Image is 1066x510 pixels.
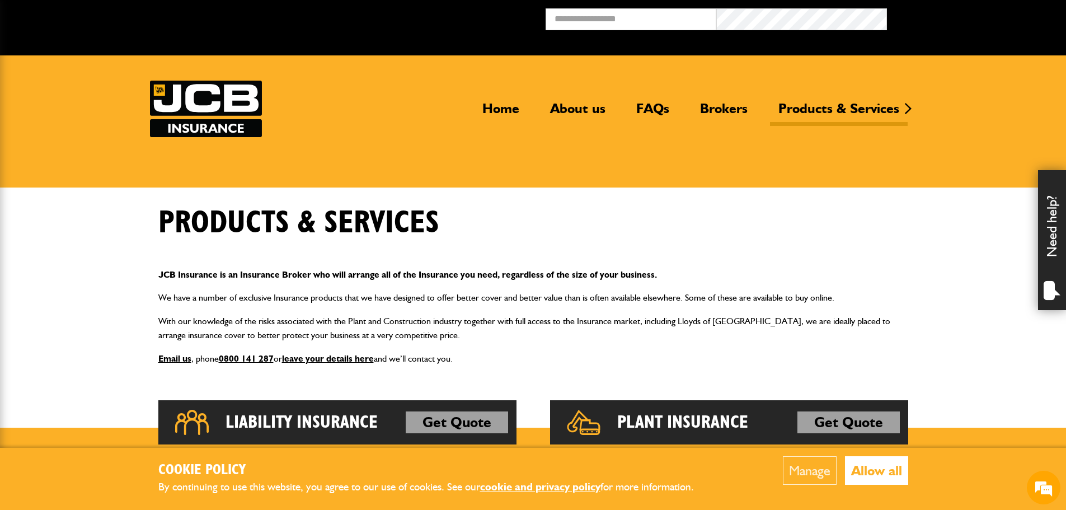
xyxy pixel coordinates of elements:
a: leave your details here [282,353,374,364]
h2: Plant Insurance [617,411,748,434]
a: Get Quote [406,411,508,434]
button: Broker Login [887,8,1058,26]
img: JCB Insurance Services logo [150,81,262,137]
p: , phone or and we’ll contact you. [158,352,908,366]
a: Email us [158,353,191,364]
p: We have a number of exclusive Insurance products that we have designed to offer better cover and ... [158,291,908,305]
a: FAQs [628,100,678,126]
a: Home [474,100,528,126]
button: Allow all [845,456,908,485]
a: cookie and privacy policy [480,480,600,493]
button: Manage [783,456,837,485]
a: Get Quote [797,411,900,434]
h1: Products & Services [158,204,439,242]
a: About us [542,100,614,126]
a: Products & Services [770,100,908,126]
p: By continuing to use this website, you agree to our use of cookies. See our for more information. [158,479,712,496]
p: JCB Insurance is an Insurance Broker who will arrange all of the Insurance you need, regardless o... [158,268,908,282]
a: Brokers [692,100,756,126]
h2: Liability Insurance [226,411,378,434]
h2: Cookie Policy [158,462,712,479]
a: JCB Insurance Services [150,81,262,137]
a: 0800 141 287 [219,353,274,364]
p: With our knowledge of the risks associated with the Plant and Construction industry together with... [158,314,908,343]
div: Need help? [1038,170,1066,310]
